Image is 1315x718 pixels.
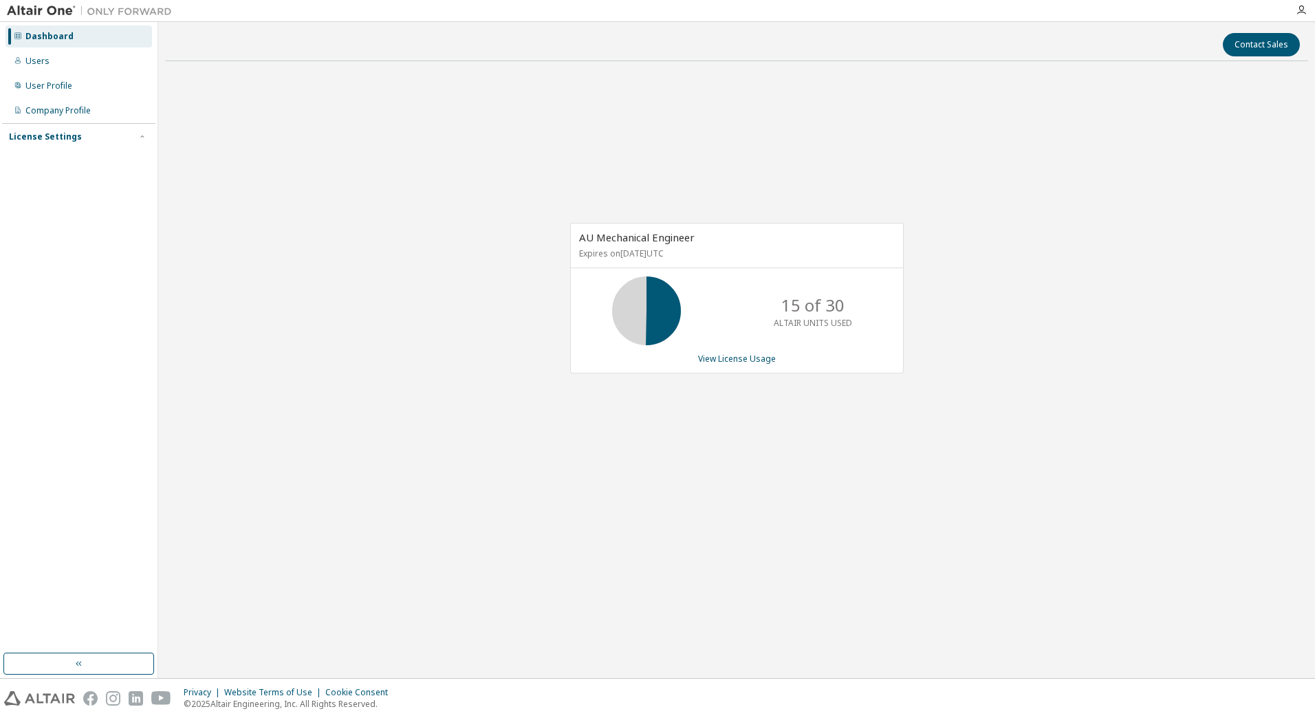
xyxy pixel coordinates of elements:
button: Contact Sales [1223,33,1300,56]
div: Company Profile [25,105,91,116]
p: © 2025 Altair Engineering, Inc. All Rights Reserved. [184,698,396,710]
img: facebook.svg [83,691,98,706]
img: linkedin.svg [129,691,143,706]
div: User Profile [25,80,72,91]
div: Users [25,56,50,67]
div: Cookie Consent [325,687,396,698]
div: Dashboard [25,31,74,42]
img: Altair One [7,4,179,18]
p: ALTAIR UNITS USED [774,317,852,329]
p: 15 of 30 [781,294,845,317]
div: License Settings [9,131,82,142]
img: youtube.svg [151,691,171,706]
img: instagram.svg [106,691,120,706]
a: View License Usage [698,353,776,365]
span: AU Mechanical Engineer [579,230,695,244]
div: Privacy [184,687,224,698]
p: Expires on [DATE] UTC [579,248,891,259]
div: Website Terms of Use [224,687,325,698]
img: altair_logo.svg [4,691,75,706]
